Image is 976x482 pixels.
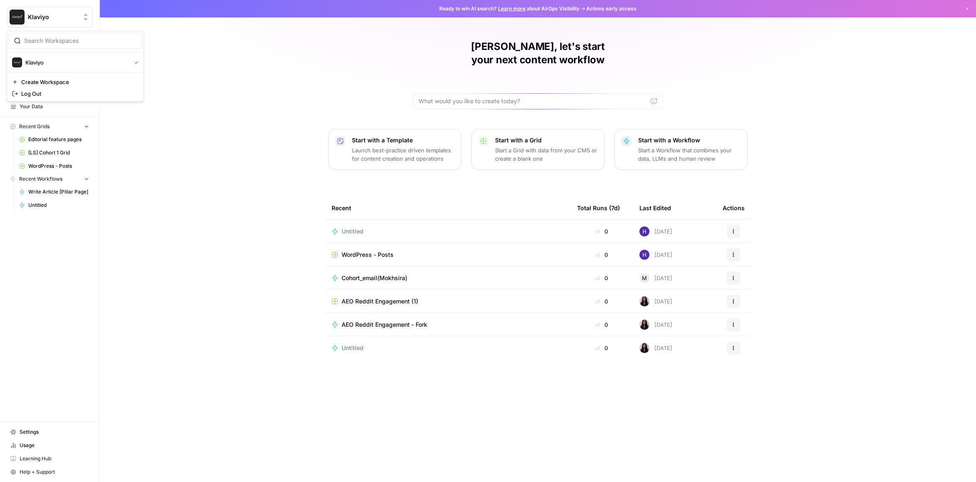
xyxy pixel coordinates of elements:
[413,40,663,67] h1: [PERSON_NAME], let's start your next content workflow
[439,5,580,12] span: Ready to win AI search? about AirOps Visibility
[342,321,427,329] span: AEO Reddit Engagement - Fork
[332,344,564,352] a: Untitled
[15,133,93,146] a: Editorial feature pages
[25,58,128,67] span: Klaviyo
[639,250,672,260] div: [DATE]
[15,185,93,199] a: Write Article [Pillar Page]
[639,343,649,353] img: rox323kbkgutb4wcij4krxobkpon
[639,320,672,330] div: [DATE]
[20,103,89,110] span: Your Data
[10,10,25,25] img: Klaviyo Logo
[577,196,620,219] div: Total Runs (7d)
[332,321,564,329] a: AEO Reddit Engagement - Fork
[419,97,647,105] input: What would you like to create today?
[471,129,604,170] button: Start with a GridStart a Grid with data from your CMS or create a blank one
[577,227,626,236] div: 0
[19,123,50,130] span: Recent Grids
[639,226,672,236] div: [DATE]
[332,227,564,236] a: Untitled
[639,273,672,283] div: [DATE]
[639,343,672,353] div: [DATE]
[21,89,135,98] span: Log Out
[342,274,407,282] span: Cohort_email(Mokhsira)
[21,78,135,86] span: Create Workspace
[577,344,626,352] div: 0
[7,7,93,27] button: Workspace: Klaviyo
[28,136,89,143] span: Editorial feature pages
[342,344,364,352] span: Untitled
[639,296,672,306] div: [DATE]
[19,175,62,183] span: Recent Workflows
[495,146,597,163] p: Start a Grid with data from your CMS or create a blank one
[9,88,142,99] a: Log Out
[20,468,89,476] span: Help + Support
[352,136,454,144] p: Start with a Template
[614,129,748,170] button: Start with a WorkflowStart a Workflow that combines your data, LLMs and human review
[328,129,461,170] button: Start with a TemplateLaunch best-practice driven templates for content creation and operations
[7,173,93,185] button: Recent Workflows
[12,57,22,67] img: Klaviyo Logo
[9,76,142,88] a: Create Workspace
[20,442,89,449] span: Usage
[24,37,136,45] input: Search Workspaces
[352,146,454,163] p: Launch best-practice driven templates for content creation and operations
[28,201,89,209] span: Untitled
[15,159,93,173] a: WordPress - Posts
[342,297,418,306] span: AEO Reddit Engagement (1)
[577,274,626,282] div: 0
[15,146,93,159] a: [LS] Cohort 1 Grid
[498,5,525,12] a: Learn more
[586,5,637,12] span: Actions early access
[28,149,89,157] span: [LS] Cohort 1 Grid
[20,455,89,462] span: Learning Hub
[638,136,741,144] p: Start with a Workflow
[342,227,364,236] span: Untitled
[332,251,564,259] a: WordPress - Posts
[28,188,89,196] span: Write Article [Pillar Page]
[20,428,89,436] span: Settings
[15,199,93,212] a: Untitled
[332,196,564,219] div: Recent
[723,196,745,219] div: Actions
[577,321,626,329] div: 0
[639,320,649,330] img: rox323kbkgutb4wcij4krxobkpon
[577,297,626,306] div: 0
[495,136,597,144] p: Start with a Grid
[7,31,144,102] div: Workspace: Klaviyo
[577,251,626,259] div: 0
[639,196,671,219] div: Last Edited
[642,274,647,282] span: M
[332,274,564,282] a: Cohort_email(Mokhsira)
[332,297,564,306] a: AEO Reddit Engagement (1)
[28,13,78,21] span: Klaviyo
[342,251,394,259] span: WordPress - Posts
[7,100,93,113] a: Your Data
[639,226,649,236] img: 7x3txdm7apl8fqboswhylmazuiig
[7,425,93,439] a: Settings
[638,146,741,163] p: Start a Workflow that combines your data, LLMs and human review
[639,250,649,260] img: 7x3txdm7apl8fqboswhylmazuiig
[7,465,93,479] button: Help + Support
[7,439,93,452] a: Usage
[7,452,93,465] a: Learning Hub
[639,296,649,306] img: rox323kbkgutb4wcij4krxobkpon
[7,120,93,133] button: Recent Grids
[28,162,89,170] span: WordPress - Posts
